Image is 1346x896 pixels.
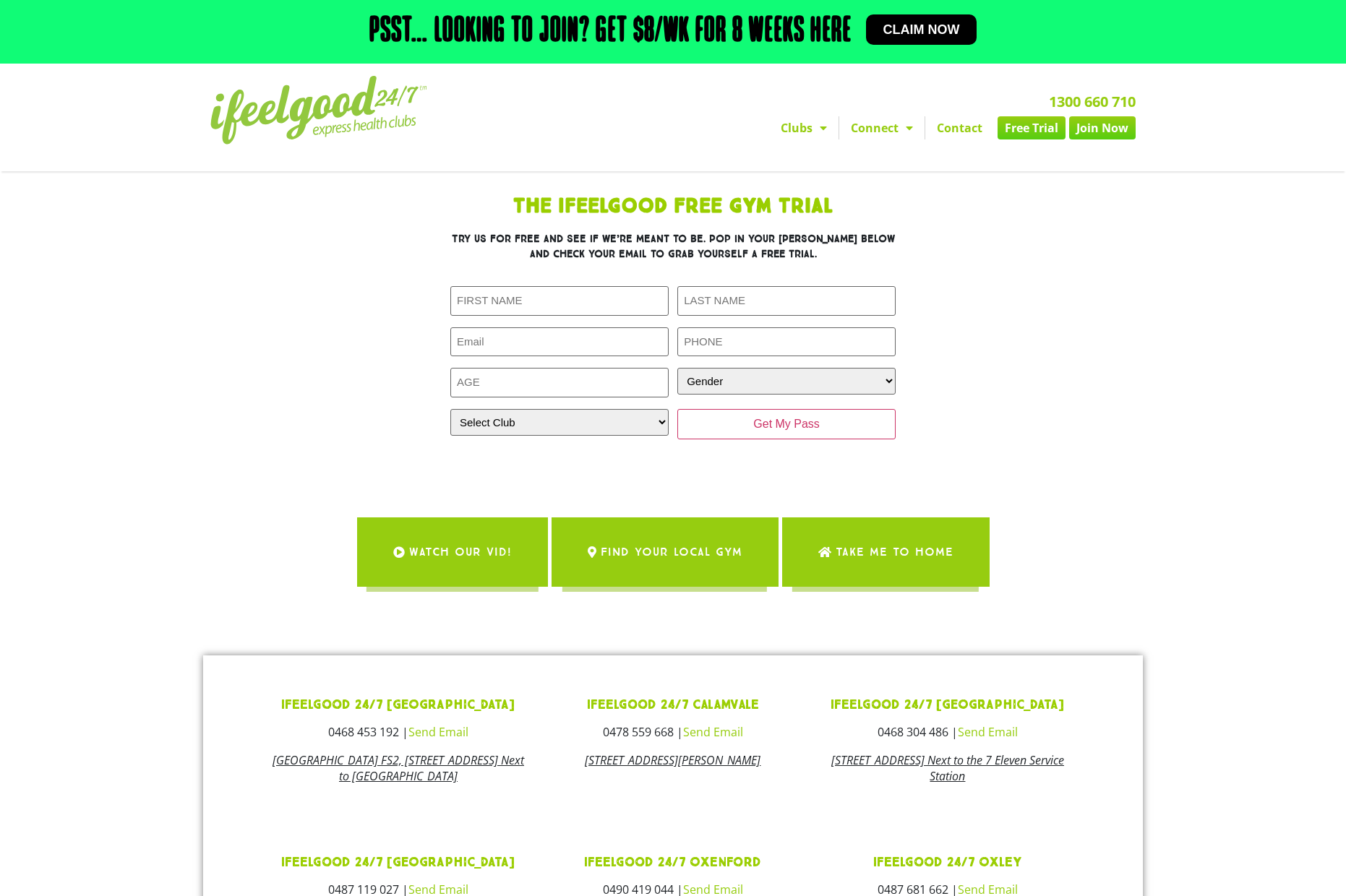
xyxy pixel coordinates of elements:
[883,23,960,36] span: Claim now
[272,726,525,738] h3: 0468 453 192 |
[552,517,779,587] a: Find Your Local Gym
[450,286,669,316] input: FIRST NAME
[821,884,1074,895] h3: 0487 681 662 |
[998,116,1066,139] a: Free Trial
[357,517,548,587] a: WATCH OUR VID!
[677,286,896,316] input: LAST NAME
[873,854,1021,871] a: ifeelgood 24/7 Oxley
[866,14,977,45] a: Claim now
[821,726,1074,738] h3: 0468 304 486 |
[587,697,759,713] a: ifeelgood 24/7 Calamvale
[546,884,800,895] h3: 0490 419 044 |
[584,854,761,871] a: ifeelgood 24/7 Oxenford
[408,724,468,740] a: Send Email
[450,231,896,262] h3: Try us for free and see if we’re meant to be. Pop in your [PERSON_NAME] below and check your emai...
[769,116,839,139] a: Clubs
[677,327,896,357] input: PHONE
[539,116,1136,139] nav: Menu
[450,327,669,357] input: Email
[1069,116,1136,139] a: Join Now
[601,532,742,572] span: Find Your Local Gym
[409,532,512,572] span: WATCH OUR VID!
[683,724,743,740] a: Send Email
[958,724,1018,740] a: Send Email
[836,532,953,572] span: Take me to Home
[831,752,1064,784] a: [STREET_ADDRESS] Next to the 7 Eleven Service Station
[585,752,760,768] a: [STREET_ADDRESS][PERSON_NAME]
[782,517,990,587] a: Take me to Home
[273,752,524,784] a: [GEOGRAPHIC_DATA] FS2, [STREET_ADDRESS] Next to [GEOGRAPHIC_DATA]
[450,368,669,397] input: AGE
[281,854,515,871] a: ifeelgood 24/7 [GEOGRAPHIC_DATA]
[677,409,896,439] input: Get My Pass
[831,697,1064,713] a: ifeelgood 24/7 [GEOGRAPHIC_DATA]
[369,14,852,49] h2: Psst… Looking to join? Get $8/wk for 8 weeks here
[839,116,925,139] a: Connect
[925,116,994,139] a: Contact
[355,197,991,217] h1: The IfeelGood Free Gym Trial
[1049,92,1136,111] a: 1300 660 710
[272,884,525,895] h3: 0487 119 027 |
[281,697,515,713] a: ifeelgood 24/7 [GEOGRAPHIC_DATA]
[546,726,800,738] h3: 0478 559 668 |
